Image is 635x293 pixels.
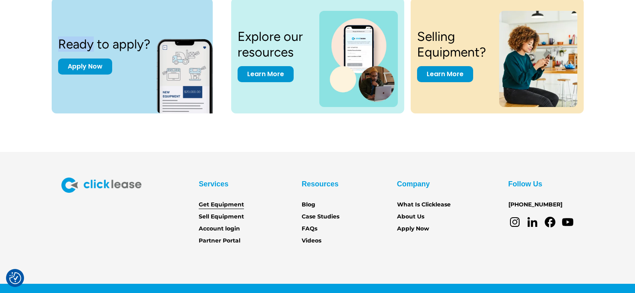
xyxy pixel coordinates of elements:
h3: Ready to apply? [58,36,150,52]
a: Sell Equipment [199,212,244,221]
h3: Explore our resources [238,29,310,60]
a: What Is Clicklease [397,200,451,209]
a: Apply Now [397,224,429,233]
img: a photo of a man on a laptop and a cell phone [319,11,397,107]
a: Apply Now [58,59,112,75]
img: a woman sitting on a stool looking at her cell phone [499,11,577,107]
a: Blog [302,200,315,209]
a: Videos [302,236,321,245]
a: Account login [199,224,240,233]
a: Learn More [417,66,473,82]
div: Follow Us [508,178,542,190]
a: Learn More [238,66,294,82]
img: Revisit consent button [9,272,21,284]
a: Case Studies [302,212,339,221]
a: Partner Portal [199,236,240,245]
a: Get Equipment [199,200,244,209]
img: New equipment quote on the screen of a smart phone [157,30,227,113]
div: Services [199,178,228,190]
div: Resources [302,178,339,190]
div: Company [397,178,430,190]
img: Clicklease logo [61,178,141,193]
a: About Us [397,212,424,221]
button: Consent Preferences [9,272,21,284]
a: FAQs [302,224,317,233]
a: [PHONE_NUMBER] [508,200,562,209]
h3: Selling Equipment? [417,29,490,60]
